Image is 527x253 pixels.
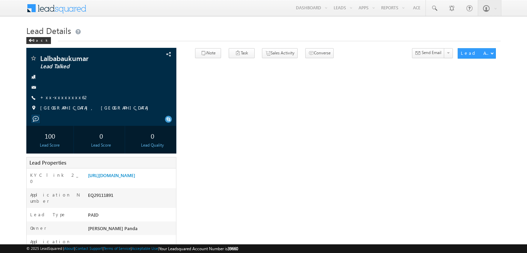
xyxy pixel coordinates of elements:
div: Back [26,37,51,44]
span: Lalbabaukumar [40,55,133,62]
label: Application Number [30,192,81,204]
div: 100 [28,129,72,142]
a: Contact Support [75,246,103,251]
a: [URL][DOMAIN_NAME] [88,172,135,178]
a: Terms of Service [104,246,131,251]
label: Application Status [30,238,81,251]
div: 0 [79,129,123,142]
button: Send Email [412,48,445,58]
span: [GEOGRAPHIC_DATA], [GEOGRAPHIC_DATA] [40,105,152,112]
label: Lead Type [30,211,66,218]
span: Send Email [422,50,441,56]
span: Lead Properties [29,159,66,166]
div: 0 [131,129,174,142]
a: Acceptable Use [132,246,158,251]
label: KYC link 2_0 [30,172,81,184]
span: © 2025 LeadSquared | | | | | [26,245,238,252]
span: Lead Details [26,25,71,36]
button: Lead Actions [458,48,496,59]
a: About [64,246,74,251]
a: +xx-xxxxxxxx62 [40,94,89,100]
div: EQ29111891 [86,192,176,201]
span: Lead Talked [40,63,133,70]
button: Task [229,48,255,58]
span: [PERSON_NAME] Panda [88,225,138,231]
button: Note [195,48,221,58]
div: Lead Quality [131,142,174,148]
span: Your Leadsquared Account Number is [159,246,238,251]
button: Converse [305,48,334,58]
div: Lead Score [79,142,123,148]
div: PAID [86,211,176,221]
span: 39660 [228,246,238,251]
button: Sales Activity [262,48,298,58]
div: Lead Score [28,142,72,148]
a: Back [26,37,54,43]
div: Lead Actions [461,50,490,56]
label: Owner [30,225,46,231]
